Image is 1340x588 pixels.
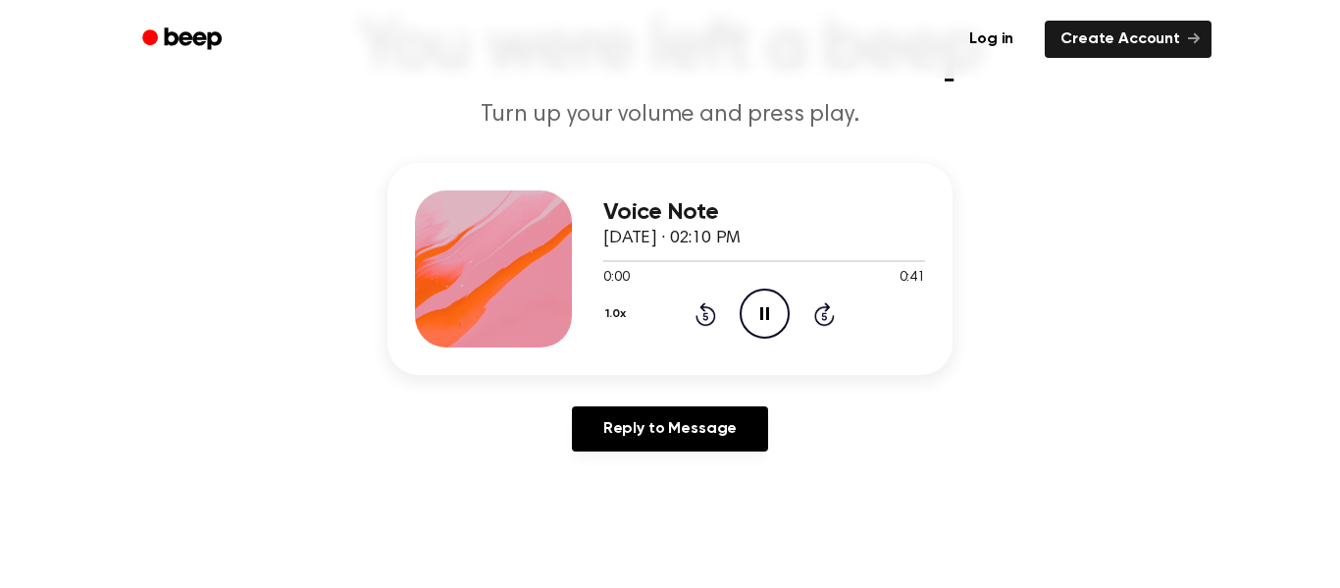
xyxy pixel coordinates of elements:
a: Create Account [1045,21,1211,58]
h3: Voice Note [603,199,925,226]
button: 1.0x [603,297,633,331]
a: Reply to Message [572,406,768,452]
span: 0:41 [900,268,925,289]
a: Beep [129,21,239,59]
a: Log in [950,17,1033,62]
span: [DATE] · 02:10 PM [603,230,741,247]
p: Turn up your volume and press play. [293,99,1047,132]
span: 0:00 [603,268,629,289]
